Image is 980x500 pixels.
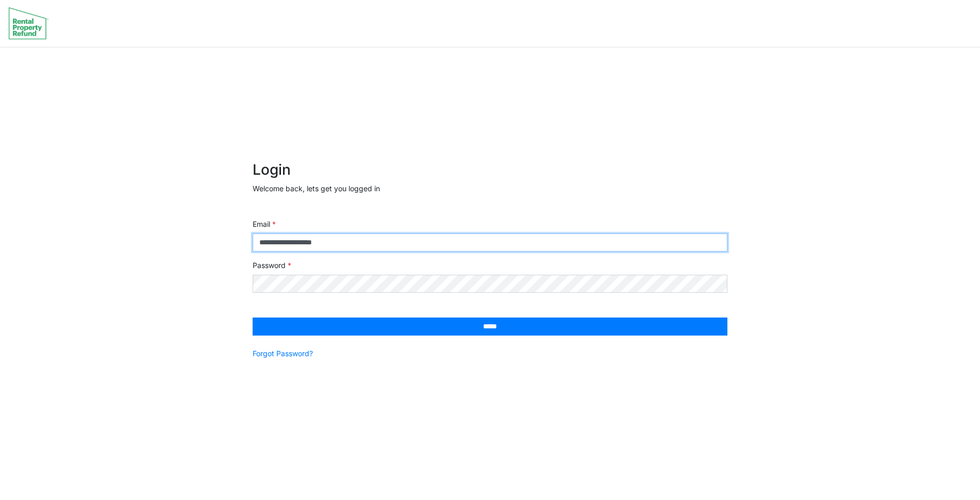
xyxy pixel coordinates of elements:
h2: Login [253,161,727,179]
label: Email [253,219,276,229]
label: Password [253,260,291,271]
a: Forgot Password? [253,348,313,359]
img: spp logo [8,7,49,40]
p: Welcome back, lets get you logged in [253,183,727,194]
